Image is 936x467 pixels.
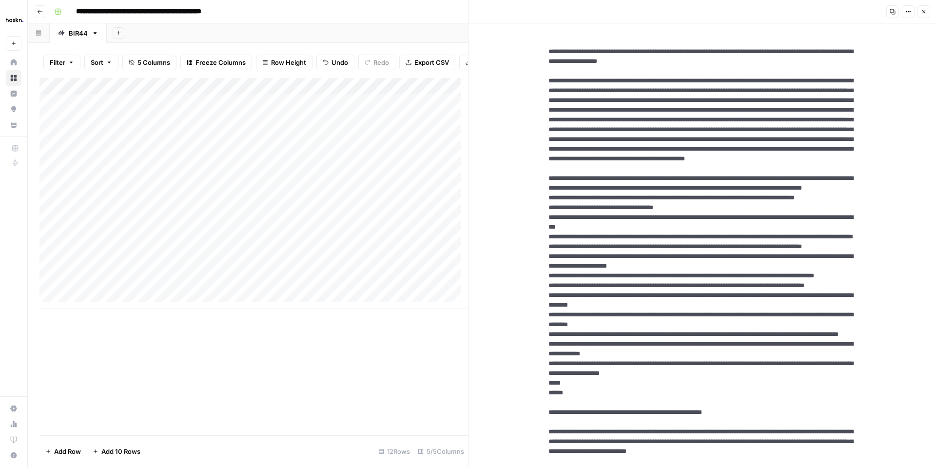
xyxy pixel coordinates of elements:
a: Opportunities [6,101,21,117]
a: Browse [6,70,21,86]
a: Insights [6,86,21,101]
span: Add Row [54,447,81,456]
span: 5 Columns [137,58,170,67]
a: Home [6,55,21,70]
span: Filter [50,58,65,67]
button: Sort [84,55,118,70]
a: BIR44 [50,23,107,43]
div: 12 Rows [374,444,414,459]
img: Haskn Logo [6,11,23,29]
button: 5 Columns [122,55,176,70]
button: Workspace: Haskn [6,8,21,32]
span: Add 10 Rows [101,447,140,456]
span: Row Height [271,58,306,67]
span: Export CSV [414,58,449,67]
button: Export CSV [399,55,455,70]
a: Usage [6,416,21,432]
button: Help + Support [6,448,21,463]
a: Learning Hub [6,432,21,448]
button: Undo [316,55,354,70]
a: Settings [6,401,21,416]
span: Freeze Columns [195,58,246,67]
button: Redo [358,55,395,70]
button: Filter [43,55,80,70]
span: Undo [331,58,348,67]
button: Add Row [39,444,87,459]
a: Your Data [6,117,21,133]
span: Sort [91,58,103,67]
div: BIR44 [69,28,88,38]
button: Add 10 Rows [87,444,146,459]
button: Row Height [256,55,312,70]
div: 5/5 Columns [414,444,468,459]
button: Freeze Columns [180,55,252,70]
span: Redo [373,58,389,67]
